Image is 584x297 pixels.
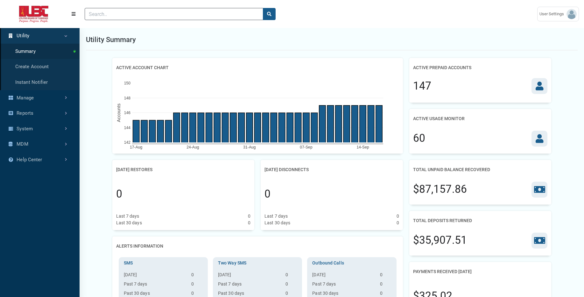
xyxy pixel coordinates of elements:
[539,11,566,17] span: User Settings
[310,260,394,266] h3: Outbound Calls
[413,215,472,227] h2: Total Deposits Returned
[537,7,579,21] a: User Settings
[121,260,205,266] h3: SMS
[397,220,399,226] div: 0
[215,281,283,290] th: Past 7 days
[121,272,189,281] th: [DATE]
[413,130,425,146] div: 60
[264,164,309,176] h2: [DATE] Disconnects
[215,272,283,281] th: [DATE]
[264,220,290,226] div: Last 30 days
[397,213,399,220] div: 0
[377,281,394,290] td: 0
[189,272,205,281] td: 0
[85,8,263,20] input: Search
[264,213,288,220] div: Last 7 days
[86,34,136,45] h1: Utility Summary
[67,8,80,20] button: Menu
[413,266,472,278] h2: Payments Received [DATE]
[116,213,139,220] div: Last 7 days
[413,62,471,74] h2: Active Prepaid Accounts
[310,281,377,290] th: Past 7 days
[413,113,465,125] h2: Active Usage Monitor
[263,8,276,20] button: search
[116,62,169,74] h2: Active Account Chart
[413,232,467,248] div: $35,907.51
[189,281,205,290] td: 0
[283,281,299,290] td: 0
[413,181,467,197] div: $87,157.86
[377,272,394,281] td: 0
[283,272,299,281] td: 0
[215,260,299,266] h3: Two Way SMS
[248,213,250,220] div: 0
[116,220,142,226] div: Last 30 days
[413,164,490,176] h2: Total Unpaid Balance Recovered
[310,272,377,281] th: [DATE]
[413,78,431,94] div: 147
[121,281,189,290] th: Past 7 days
[116,164,152,176] h2: [DATE] Restores
[264,186,271,202] div: 0
[116,240,163,252] h2: Alerts Information
[248,220,250,226] div: 0
[5,6,62,23] img: ALTSK Logo
[116,186,122,202] div: 0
